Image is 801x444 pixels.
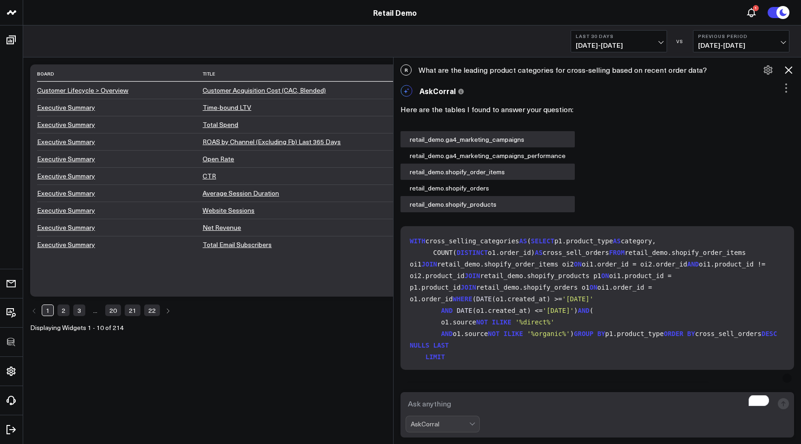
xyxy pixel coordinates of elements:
[762,330,777,337] span: DESC
[203,66,446,82] th: Title
[37,206,95,215] a: Executive Summary
[503,330,523,337] span: ILIKE
[203,137,341,146] a: ROAS by Channel (Excluding Fb) Last 365 Days
[441,307,452,314] span: AND
[203,154,234,163] a: Open Rate
[687,330,695,337] span: BY
[488,330,500,337] span: NOT
[400,131,575,147] div: retail_demo.ga4_marketing_campaigns
[576,33,662,39] b: Last 30 Days
[410,237,426,245] span: WITH
[400,104,794,115] p: Here are the tables I found to answer your question:
[89,304,102,316] a: Jump forward
[574,260,582,268] span: ON
[578,307,589,314] span: AND
[203,206,254,215] a: Website Sessions
[664,330,683,337] span: ORDER
[37,154,95,163] a: Executive Summary
[37,86,128,95] a: Customer Lifecycle > Overview
[698,33,784,39] b: Previous Period
[613,237,621,245] span: AS
[527,330,570,337] span: '%organic%'
[571,30,667,52] button: Last 30 Days[DATE]-[DATE]
[519,237,527,245] span: AS
[203,86,326,95] a: Customer Acquisition Cost (CAC, Blended)
[203,240,272,249] a: Total Email Subscribers
[590,284,598,291] span: ON
[37,223,95,232] a: Executive Summary
[461,284,477,291] span: JOIN
[125,304,140,316] a: Page 21
[576,42,662,49] span: [DATE] - [DATE]
[609,249,625,256] span: FROM
[698,42,784,49] span: [DATE] - [DATE]
[37,103,95,112] a: Executive Summary
[601,272,609,279] span: ON
[426,353,445,361] span: LIMIT
[42,304,54,316] a: Page 1 is your current page
[543,307,574,314] span: '[DATE]'
[476,295,492,303] span: DATE
[457,249,488,256] span: DISTINCT
[492,318,511,326] span: ILIKE
[421,260,437,268] span: JOIN
[203,171,216,180] a: CTR
[37,137,95,146] a: Executive Summary
[373,7,417,18] a: Retail Demo
[144,304,160,316] a: Page 22
[37,240,95,249] a: Executive Summary
[400,64,412,76] span: R
[37,66,203,82] th: Board
[753,5,759,11] div: 1
[411,420,469,428] div: AskCorral
[105,304,121,316] a: Page 20
[400,147,575,164] div: retail_demo.ga4_marketing_campaigns_performance
[457,307,472,314] span: DATE
[693,30,789,52] button: Previous Period[DATE]-[DATE]
[203,120,238,129] a: Total Spend
[410,342,449,349] span: NULLS LAST
[441,330,452,337] span: AND
[453,295,472,303] span: WHERE
[535,249,543,256] span: AS
[598,330,605,337] span: BY
[406,395,773,412] textarea: To enrich screen reader interactions, please activate Accessibility in Grammarly extension settings
[420,86,456,96] span: AskCorral
[203,189,279,197] a: Average Session Duration
[531,237,554,245] span: SELECT
[400,180,575,196] div: retail_demo.shopify_orders
[37,120,95,129] a: Executive Summary
[476,318,488,326] span: NOT
[574,330,593,337] span: GROUP
[400,164,575,180] div: retail_demo.shopify_order_items
[30,304,172,317] ul: Pagination
[687,260,699,268] span: AND
[57,304,70,316] a: Page 2
[394,60,801,80] div: What are the leading product categories for cross-selling based on recent order data?
[400,196,575,212] div: retail_demo.shopify_products
[30,324,172,331] div: Displaying Widgets 1 - 10 of 214
[164,304,172,316] a: Next page
[562,295,593,303] span: '[DATE]'
[203,103,251,112] a: Time-bound LTV
[464,272,480,279] span: JOIN
[30,304,38,316] a: Previous page
[37,171,95,180] a: Executive Summary
[410,235,788,374] code: cross_selling_categories ( p1.product_type category, COUNT( o1.order_id) cross_sell_orders retail...
[37,189,95,197] a: Executive Summary
[672,38,688,44] div: VS
[73,304,85,316] a: Page 3
[515,318,554,326] span: '%direct%'
[203,223,241,232] a: Net Revenue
